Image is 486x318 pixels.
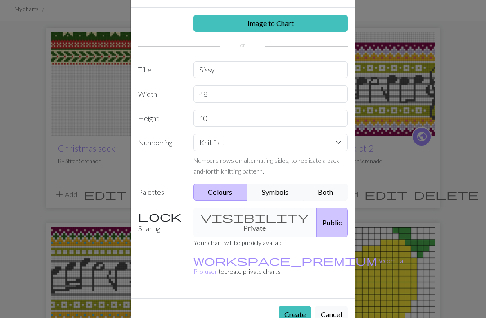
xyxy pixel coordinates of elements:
[193,257,403,275] small: to create private charts
[193,157,342,175] small: Numbers rows on alternating sides, to replicate a back-and-forth knitting pattern.
[133,61,188,78] label: Title
[133,208,188,237] label: Sharing
[193,254,377,267] span: workspace_premium
[133,184,188,201] label: Palettes
[193,15,348,32] a: Image to Chart
[133,134,188,176] label: Numbering
[133,110,188,127] label: Height
[193,257,403,275] a: Become a Pro user
[193,184,248,201] button: Colours
[247,184,304,201] button: Symbols
[133,85,188,103] label: Width
[193,239,286,246] small: Your chart will be publicly available
[303,184,348,201] button: Both
[316,208,348,237] button: Public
